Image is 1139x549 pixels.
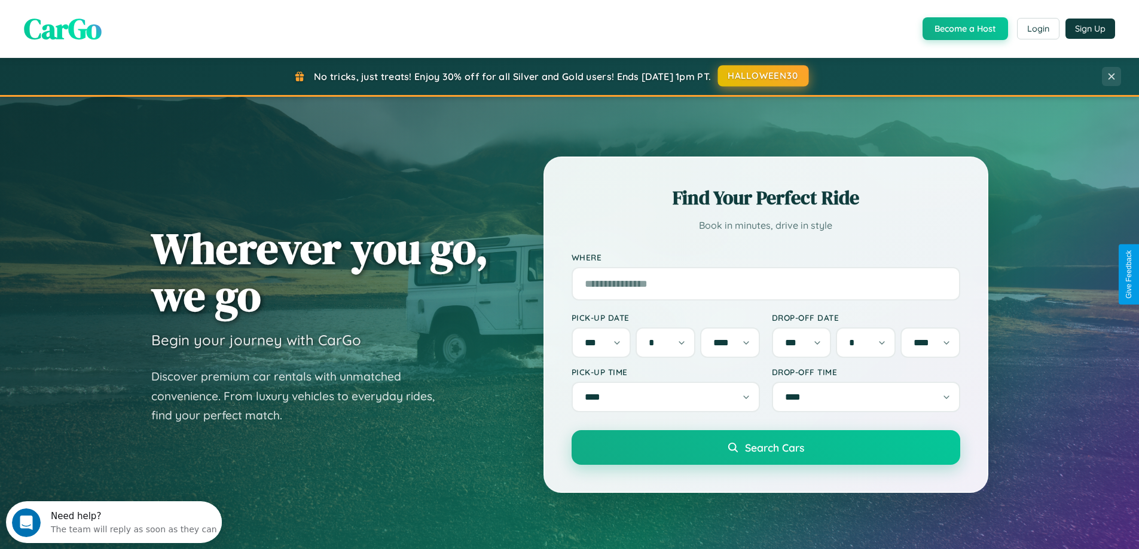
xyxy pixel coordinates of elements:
[923,17,1008,40] button: Become a Host
[12,508,41,537] iframe: Intercom live chat
[572,430,960,465] button: Search Cars
[572,367,760,377] label: Pick-up Time
[6,501,222,543] iframe: Intercom live chat discovery launcher
[572,312,760,323] label: Pick-up Date
[772,367,960,377] label: Drop-off Time
[151,225,488,319] h1: Wherever you go, we go
[572,185,960,211] h2: Find Your Perfect Ride
[314,70,711,82] span: No tricks, just treats! Enjoy 30% off for all Silver and Gold users! Ends [DATE] 1pm PT.
[572,217,960,234] p: Book in minutes, drive in style
[1017,18,1059,39] button: Login
[45,20,211,32] div: The team will reply as soon as they can
[1125,250,1133,299] div: Give Feedback
[151,331,361,349] h3: Begin your journey with CarGo
[151,367,450,425] p: Discover premium car rentals with unmatched convenience. From luxury vehicles to everyday rides, ...
[572,252,960,262] label: Where
[24,9,102,48] span: CarGo
[745,441,804,454] span: Search Cars
[5,5,222,38] div: Open Intercom Messenger
[45,10,211,20] div: Need help?
[772,312,960,323] label: Drop-off Date
[718,65,809,87] button: HALLOWEEN30
[1065,19,1115,39] button: Sign Up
